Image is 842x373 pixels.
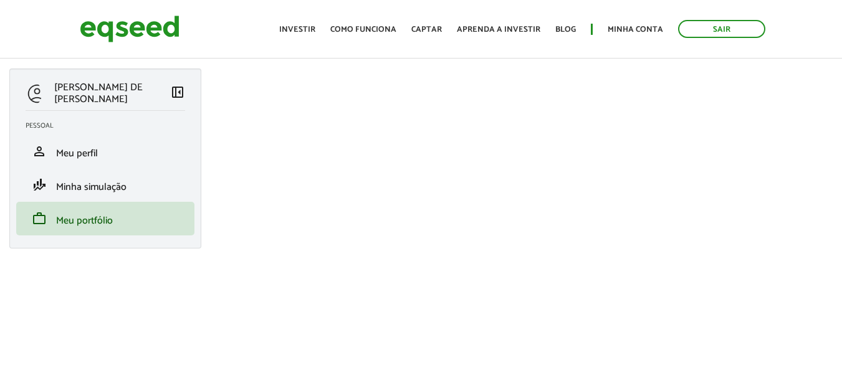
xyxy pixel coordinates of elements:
span: finance_mode [32,177,47,192]
a: Blog [555,26,576,34]
a: Minha conta [608,26,663,34]
a: Como funciona [330,26,396,34]
span: left_panel_close [170,85,185,100]
span: work [32,211,47,226]
a: Sair [678,20,765,38]
li: Meu perfil [16,135,194,168]
span: Minha simulação [56,179,127,196]
span: Meu perfil [56,145,98,162]
span: Meu portfólio [56,212,113,229]
a: Captar [411,26,442,34]
li: Meu portfólio [16,202,194,235]
a: personMeu perfil [26,144,185,159]
img: EqSeed [80,12,179,45]
a: workMeu portfólio [26,211,185,226]
li: Minha simulação [16,168,194,202]
a: finance_modeMinha simulação [26,177,185,192]
h2: Pessoal [26,122,194,130]
a: Investir [279,26,315,34]
a: Colapsar menu [170,85,185,102]
span: person [32,144,47,159]
a: Aprenda a investir [457,26,540,34]
p: [PERSON_NAME] DE [PERSON_NAME] [54,82,170,105]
